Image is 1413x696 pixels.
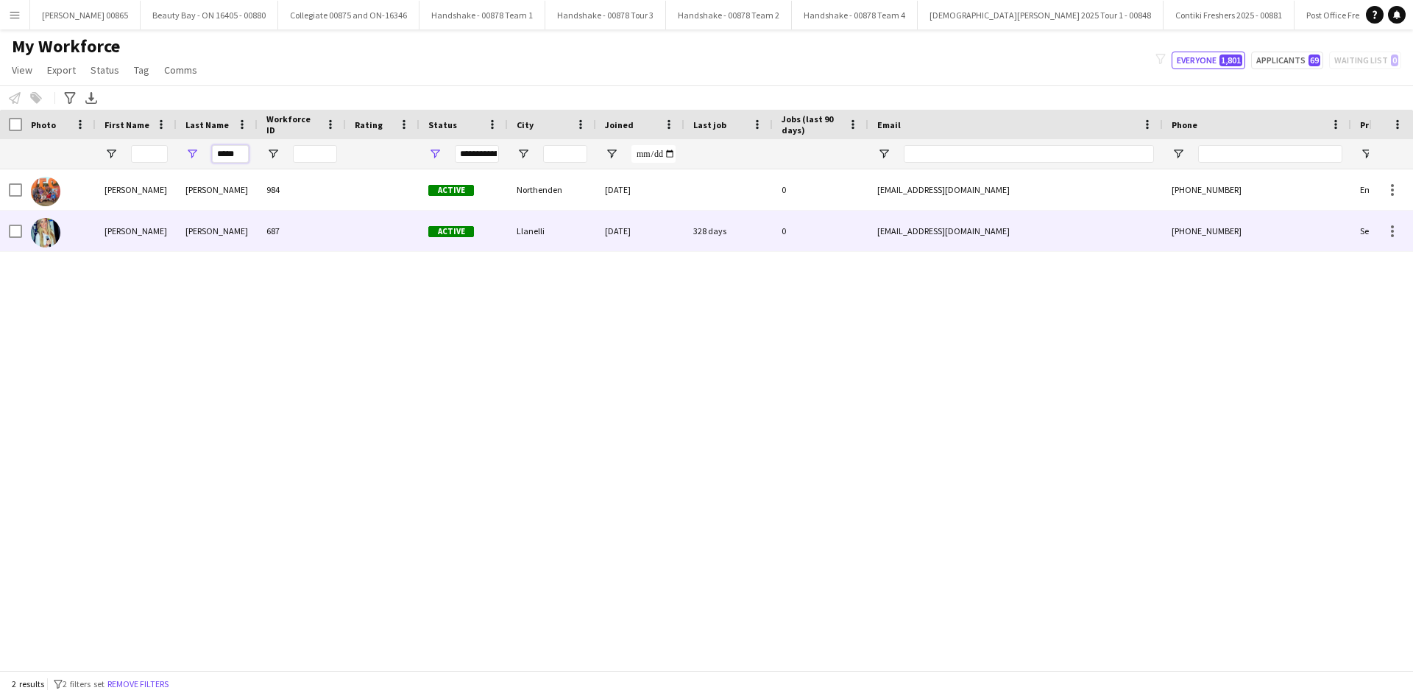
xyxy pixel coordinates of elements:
[12,35,120,57] span: My Workforce
[158,60,203,80] a: Comms
[428,185,474,196] span: Active
[96,169,177,210] div: [PERSON_NAME]
[128,60,155,80] a: Tag
[773,211,868,251] div: 0
[96,211,177,251] div: [PERSON_NAME]
[63,678,105,689] span: 2 filters set
[85,60,125,80] a: Status
[12,63,32,77] span: View
[177,169,258,210] div: [PERSON_NAME]
[355,119,383,130] span: Rating
[666,1,792,29] button: Handshake - 00878 Team 2
[105,119,149,130] span: First Name
[177,211,258,251] div: [PERSON_NAME]
[164,63,197,77] span: Comms
[782,113,842,136] span: Jobs (last 90 days)
[212,145,249,163] input: Last Name Filter Input
[1360,119,1389,130] span: Profile
[1219,55,1242,66] span: 1,801
[258,169,346,210] div: 984
[596,169,684,210] div: [DATE]
[31,177,60,206] img: ALEX DIXON
[904,145,1154,163] input: Email Filter Input
[684,211,773,251] div: 328 days
[6,60,38,80] a: View
[293,145,337,163] input: Workforce ID Filter Input
[266,113,319,136] span: Workforce ID
[792,1,918,29] button: Handshake - 00878 Team 4
[31,119,56,130] span: Photo
[131,145,168,163] input: First Name Filter Input
[47,63,76,77] span: Export
[918,1,1164,29] button: [DEMOGRAPHIC_DATA][PERSON_NAME] 2025 Tour 1 - 00848
[543,145,587,163] input: City Filter Input
[31,218,60,247] img: Katie Dixon-Griffiths
[545,1,666,29] button: Handshake - 00878 Tour 3
[693,119,726,130] span: Last job
[1172,147,1185,161] button: Open Filter Menu
[428,147,442,161] button: Open Filter Menu
[1163,169,1351,210] div: [PHONE_NUMBER]
[134,63,149,77] span: Tag
[1172,119,1197,130] span: Phone
[517,147,530,161] button: Open Filter Menu
[1164,1,1295,29] button: Contiki Freshers 2025 - 00881
[605,147,618,161] button: Open Filter Menu
[596,211,684,251] div: [DATE]
[266,147,280,161] button: Open Filter Menu
[877,119,901,130] span: Email
[1251,52,1323,69] button: Applicants69
[877,147,890,161] button: Open Filter Menu
[631,145,676,163] input: Joined Filter Input
[428,119,457,130] span: Status
[1308,55,1320,66] span: 69
[773,169,868,210] div: 0
[508,169,596,210] div: Northenden
[141,1,278,29] button: Beauty Bay - ON 16405 - 00880
[1360,147,1373,161] button: Open Filter Menu
[419,1,545,29] button: Handshake - 00878 Team 1
[105,147,118,161] button: Open Filter Menu
[868,169,1163,210] div: [EMAIL_ADDRESS][DOMAIN_NAME]
[30,1,141,29] button: [PERSON_NAME] 00865
[605,119,634,130] span: Joined
[428,226,474,237] span: Active
[278,1,419,29] button: Collegiate 00875 and ON-16346
[1198,145,1342,163] input: Phone Filter Input
[91,63,119,77] span: Status
[82,89,100,107] app-action-btn: Export XLSX
[41,60,82,80] a: Export
[1172,52,1245,69] button: Everyone1,801
[61,89,79,107] app-action-btn: Advanced filters
[517,119,534,130] span: City
[105,676,171,692] button: Remove filters
[1163,211,1351,251] div: [PHONE_NUMBER]
[508,211,596,251] div: Llanelli
[185,119,229,130] span: Last Name
[185,147,199,161] button: Open Filter Menu
[868,211,1163,251] div: [EMAIL_ADDRESS][DOMAIN_NAME]
[258,211,346,251] div: 687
